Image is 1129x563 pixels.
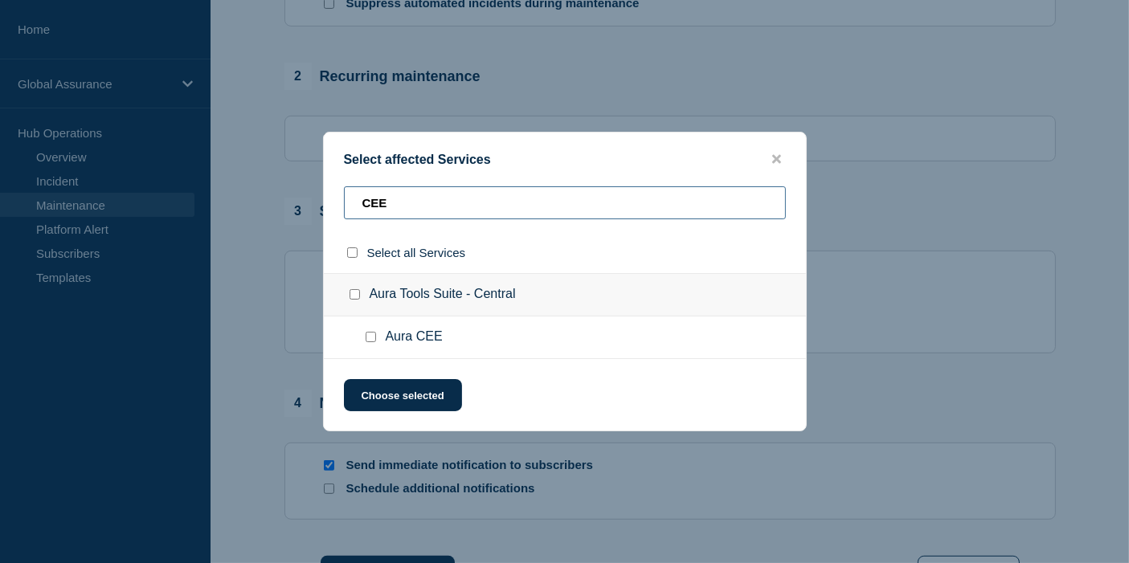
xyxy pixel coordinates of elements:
span: Aura CEE [386,329,443,345]
input: Aura CEE checkbox [366,332,376,342]
input: Search [344,186,786,219]
div: Aura Tools Suite - Central [324,273,806,316]
div: Select affected Services [324,152,806,167]
input: select all checkbox [347,247,358,258]
span: Select all Services [367,246,466,259]
button: close button [767,152,786,167]
button: Choose selected [344,379,462,411]
input: Aura Tools Suite - Central checkbox [350,289,360,300]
